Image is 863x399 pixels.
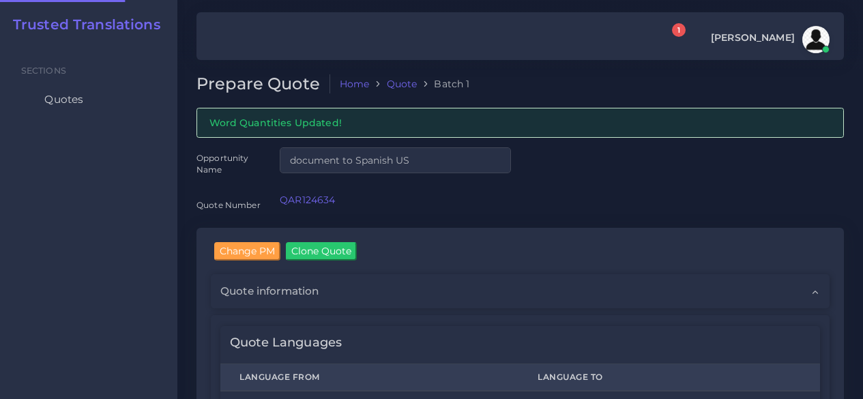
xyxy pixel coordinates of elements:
h2: Prepare Quote [196,74,330,94]
label: Quote Number [196,199,261,211]
div: Word Quantities Updated! [196,108,844,137]
span: Sections [21,65,66,76]
a: 1 [660,31,684,49]
input: Change PM [214,242,280,260]
a: Home [340,77,370,91]
div: Quote information [211,274,830,308]
img: avatar [802,26,830,53]
th: Language To [518,364,820,391]
span: Quotes [44,92,83,107]
h4: Quote Languages [230,336,342,351]
th: Language From [220,364,518,391]
a: Quote [387,77,418,91]
input: Clone Quote [286,242,357,260]
span: Quote information [220,284,319,299]
a: Quotes [10,85,167,114]
a: QAR124634 [280,194,335,206]
span: 1 [672,23,686,37]
li: Batch 1 [417,77,469,91]
a: [PERSON_NAME]avatar [704,26,834,53]
span: [PERSON_NAME] [711,33,795,42]
a: Trusted Translations [3,16,160,33]
label: Opportunity Name [196,152,261,176]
